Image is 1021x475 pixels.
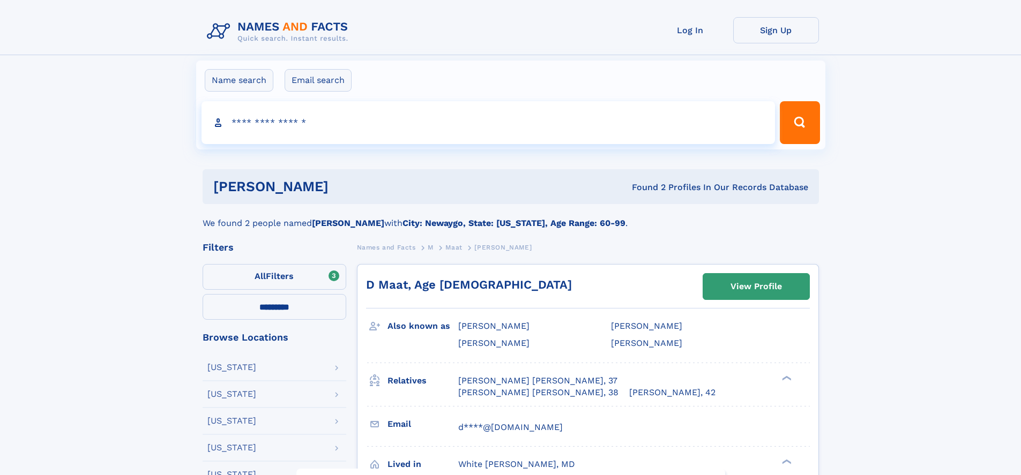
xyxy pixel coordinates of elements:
span: Maat [445,244,462,251]
div: ❯ [779,374,792,381]
span: [PERSON_NAME] [611,338,682,348]
h3: Email [387,415,458,433]
label: Name search [205,69,273,92]
div: [US_STATE] [207,363,256,372]
div: ❯ [779,458,792,465]
span: White [PERSON_NAME], MD [458,459,575,469]
button: Search Button [780,101,819,144]
div: [US_STATE] [207,390,256,398]
h3: Also known as [387,317,458,335]
b: [PERSON_NAME] [312,218,384,228]
a: Sign Up [733,17,819,43]
div: We found 2 people named with . [203,204,819,230]
span: M [428,244,434,251]
span: All [255,271,266,281]
a: [PERSON_NAME], 42 [629,387,716,398]
a: Log In [647,17,733,43]
div: Found 2 Profiles In Our Records Database [480,182,808,193]
a: [PERSON_NAME] [PERSON_NAME], 38 [458,387,618,398]
label: Email search [285,69,352,92]
b: City: Newaygo, State: [US_STATE], Age Range: 60-99 [403,218,625,228]
a: [PERSON_NAME] [PERSON_NAME], 37 [458,375,617,387]
label: Filters [203,264,346,290]
h3: Lived in [387,455,458,473]
a: M [428,240,434,254]
span: [PERSON_NAME] [611,321,682,331]
input: search input [202,101,776,144]
a: D Maat, Age [DEMOGRAPHIC_DATA] [366,278,572,291]
div: Browse Locations [203,333,346,342]
span: [PERSON_NAME] [458,321,530,331]
a: Maat [445,240,462,254]
div: View Profile [731,274,782,299]
div: [US_STATE] [207,417,256,425]
span: [PERSON_NAME] [474,244,532,251]
h3: Relatives [387,372,458,390]
a: View Profile [703,274,809,299]
h1: [PERSON_NAME] [213,180,480,193]
a: Names and Facts [357,240,416,254]
img: Logo Names and Facts [203,17,357,46]
div: [US_STATE] [207,443,256,452]
div: Filters [203,243,346,252]
span: [PERSON_NAME] [458,338,530,348]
